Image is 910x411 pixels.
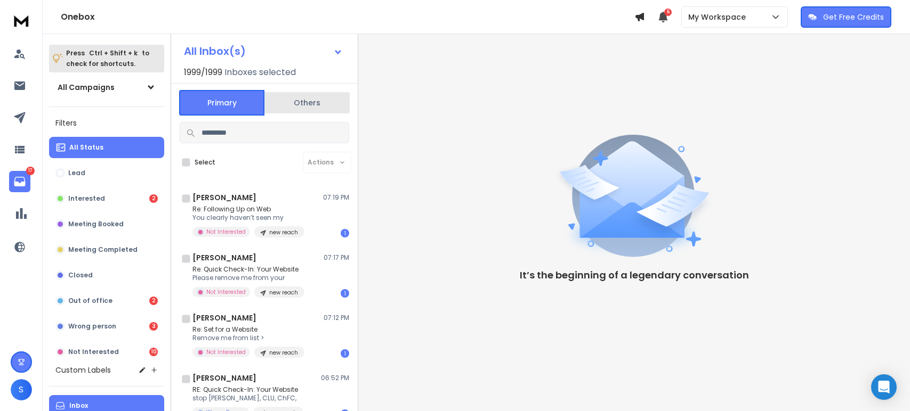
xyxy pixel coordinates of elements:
p: Not Interested [206,228,246,236]
button: Others [264,91,350,114]
div: 2 [149,297,158,305]
h3: Custom Labels [55,365,111,375]
h1: [PERSON_NAME] [192,313,256,323]
button: Not Interested10 [49,341,164,363]
p: Inbox [69,401,88,410]
div: 1 [341,289,349,298]
button: All Inbox(s) [175,40,351,62]
div: 2 [149,194,158,203]
div: 1 [341,349,349,358]
p: Meeting Booked [68,220,124,228]
p: RE: Quick Check-In: Your Website [192,385,303,394]
p: Re: Quick Check-In: Your Website [192,265,304,274]
p: Please remove me from your [192,274,304,282]
p: Closed [68,271,93,280]
h1: [PERSON_NAME] [192,192,256,203]
a: 17 [9,171,30,192]
p: 17 [26,167,35,175]
button: All Status [49,137,164,158]
span: Ctrl + Shift + k [87,47,139,59]
button: S [11,379,32,400]
button: Meeting Completed [49,239,164,260]
div: Open Intercom Messenger [871,374,897,400]
label: Select [195,158,215,167]
p: Not Interested [68,348,119,356]
p: All Status [69,143,103,152]
span: 5 [664,9,672,16]
h3: Filters [49,116,164,130]
p: 07:17 PM [324,253,349,262]
p: Not Interested [206,348,246,356]
h1: [PERSON_NAME] [192,252,256,263]
button: Out of office2 [49,290,164,311]
p: It’s the beginning of a legendary conversation [520,268,749,283]
p: Re: Following Up on Web [192,205,304,213]
p: Lead [68,169,85,177]
p: Wrong person [68,322,116,331]
p: 07:19 PM [323,193,349,202]
button: Interested2 [49,188,164,209]
p: Remove me from list > [192,334,304,342]
p: Press to check for shortcuts. [66,48,149,69]
p: stop [PERSON_NAME], CLU, ChFC, [192,394,303,402]
p: new reach [269,289,298,297]
img: logo [11,11,32,30]
p: My Workspace [688,12,750,22]
button: All Campaigns [49,77,164,98]
button: Primary [179,90,264,116]
p: Not Interested [206,288,246,296]
button: Closed [49,265,164,286]
p: Re: Set for a Website [192,325,304,334]
h3: Inboxes selected [224,66,296,79]
h1: All Campaigns [58,82,115,93]
button: Meeting Booked [49,213,164,235]
p: Out of office [68,297,112,305]
p: Meeting Completed [68,245,138,254]
div: 3 [149,322,158,331]
p: 06:52 PM [321,374,349,382]
p: 07:12 PM [324,314,349,322]
button: Lead [49,162,164,184]
span: 1999 / 1999 [184,66,222,79]
p: Interested [68,194,105,203]
button: Get Free Credits [801,6,891,28]
div: 1 [341,229,349,237]
h1: [PERSON_NAME] [192,373,256,383]
p: You clearly haven’t seen my [192,213,304,222]
div: 10 [149,348,158,356]
h1: All Inbox(s) [184,46,246,56]
p: Get Free Credits [823,12,884,22]
button: Wrong person3 [49,316,164,337]
h1: Onebox [61,11,634,23]
p: new reach [269,349,298,357]
p: new reach [269,228,298,236]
